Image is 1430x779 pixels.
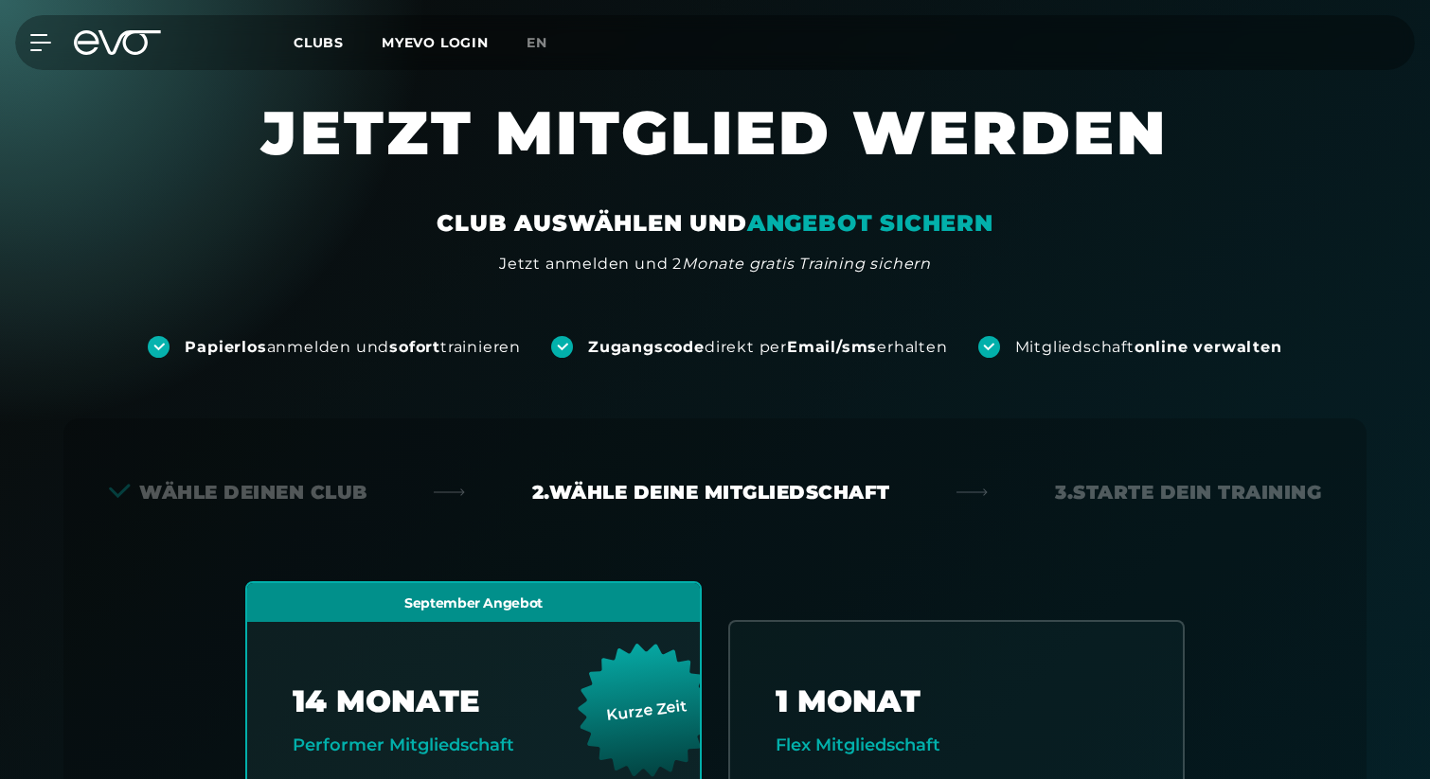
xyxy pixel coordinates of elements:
[185,338,266,356] strong: Papierlos
[294,33,382,51] a: Clubs
[389,338,440,356] strong: sofort
[787,338,877,356] strong: Email/sms
[1135,338,1282,356] strong: online verwalten
[527,32,570,54] a: en
[437,208,992,239] div: CLUB AUSWÄHLEN UND
[382,34,489,51] a: MYEVO LOGIN
[109,479,367,505] div: Wähle deinen Club
[588,337,947,358] div: direkt per erhalten
[1015,337,1282,358] div: Mitgliedschaft
[747,209,993,237] em: ANGEBOT SICHERN
[294,34,344,51] span: Clubs
[147,95,1283,208] h1: JETZT MITGLIED WERDEN
[588,338,705,356] strong: Zugangscode
[682,255,931,273] em: Monate gratis Training sichern
[1055,479,1321,505] div: 3. Starte dein Training
[185,337,521,358] div: anmelden und trainieren
[532,479,890,505] div: 2. Wähle deine Mitgliedschaft
[527,34,547,51] span: en
[499,253,931,275] div: Jetzt anmelden und 2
